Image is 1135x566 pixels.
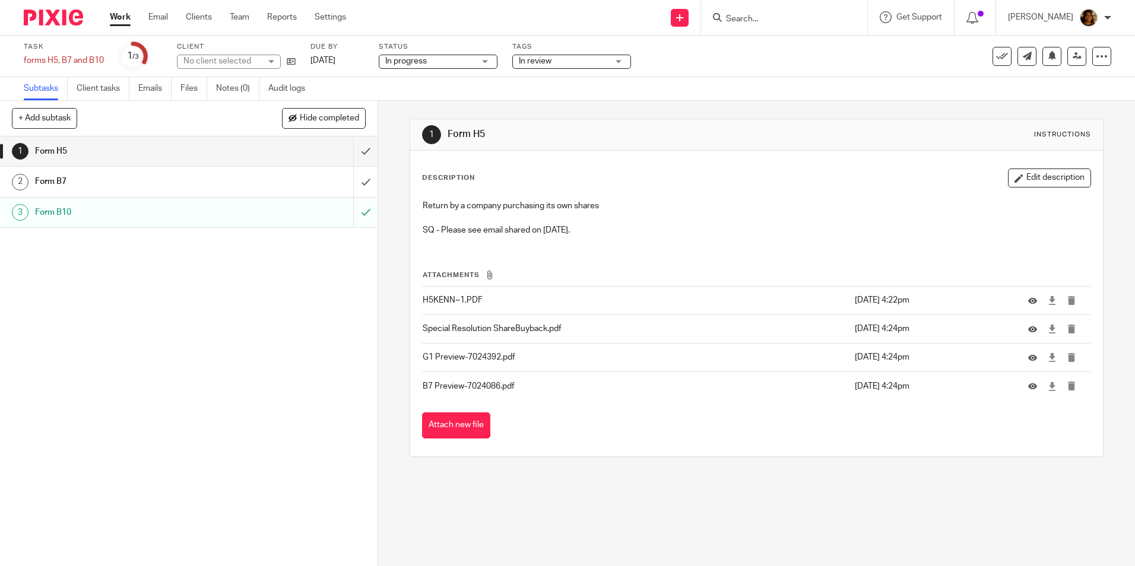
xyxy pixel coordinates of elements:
span: [DATE] [310,56,335,65]
p: Description [422,173,475,183]
span: Get Support [896,13,942,21]
span: In progress [385,57,427,65]
a: Clients [186,11,212,23]
label: Tags [512,42,631,52]
p: H5KENN~1.PDF [423,294,848,306]
div: forms H5, B7 and B10 [24,55,104,66]
a: Subtasks [24,77,68,100]
h1: Form B7 [35,173,239,190]
label: Client [177,42,296,52]
a: Team [230,11,249,23]
label: Due by [310,42,364,52]
p: [PERSON_NAME] [1008,11,1073,23]
div: 3 [12,204,28,221]
h1: Form B10 [35,203,239,221]
a: Notes (0) [216,77,259,100]
h1: Form H5 [35,142,239,160]
a: Work [110,11,131,23]
a: Download [1048,294,1057,306]
div: 2 [12,174,28,190]
label: Task [24,42,104,52]
div: 1 [12,143,28,160]
span: In review [519,57,551,65]
div: Instructions [1034,130,1091,139]
p: SQ - Please see email shared on [DATE]. [423,224,1090,236]
span: Attachments [423,272,480,278]
a: Download [1048,380,1057,392]
p: Return by a company purchasing its own shares [423,200,1090,212]
div: No client selected [183,55,261,67]
label: Status [379,42,497,52]
img: Pixie [24,9,83,26]
p: G1 Preview-7024392.pdf [423,351,848,363]
div: 1 [422,125,441,144]
p: Special Resolution ShareBuyback.pdf [423,323,848,335]
h1: Form H5 [448,128,782,141]
p: [DATE] 4:24pm [855,323,1010,335]
div: 1 [127,49,139,63]
a: Emails [138,77,172,100]
p: B7 Preview-7024086.pdf [423,380,848,392]
p: [DATE] 4:22pm [855,294,1010,306]
span: Hide completed [300,114,359,123]
a: Client tasks [77,77,129,100]
img: Arvinder.jpeg [1079,8,1098,27]
a: Download [1048,351,1057,363]
p: [DATE] 4:24pm [855,380,1010,392]
a: Audit logs [268,77,314,100]
button: Edit description [1008,168,1091,187]
button: + Add subtask [12,108,77,128]
button: Attach new file [422,412,490,439]
input: Search [725,14,832,25]
button: Hide completed [282,108,366,128]
a: Settings [315,11,346,23]
a: Files [180,77,207,100]
small: /3 [132,53,139,60]
p: [DATE] 4:24pm [855,351,1010,363]
a: Download [1048,323,1057,335]
a: Reports [267,11,297,23]
a: Email [148,11,168,23]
